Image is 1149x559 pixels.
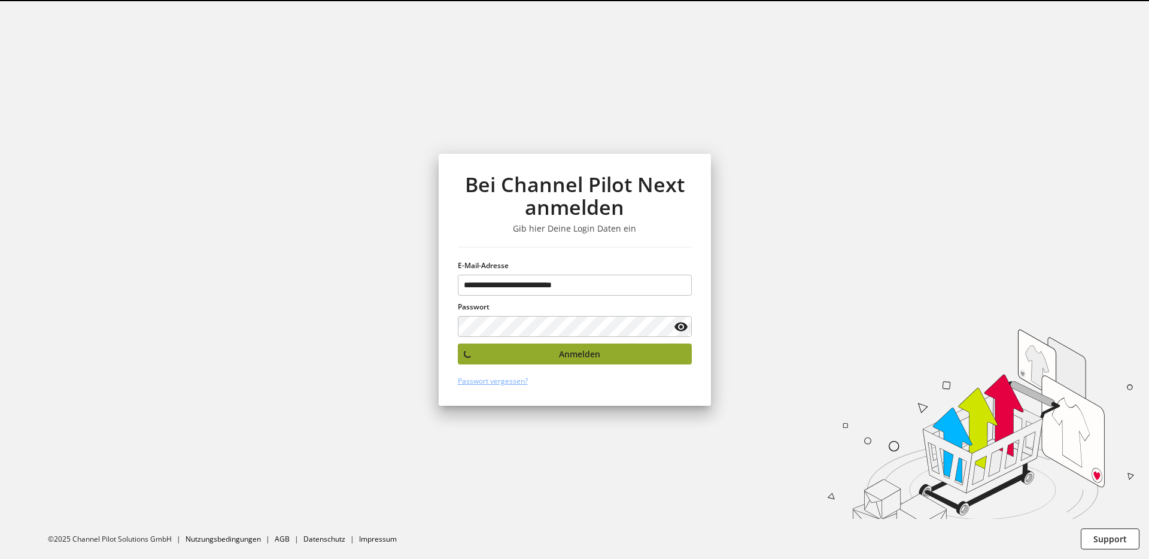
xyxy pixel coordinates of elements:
a: AGB [275,534,290,544]
span: Passwort [458,302,490,312]
a: Impressum [359,534,397,544]
h1: Bei Channel Pilot Next anmelden [458,173,692,219]
span: E-Mail-Adresse [458,260,509,271]
a: Datenschutz [303,534,345,544]
a: Passwort vergessen? [458,376,528,386]
li: ©2025 Channel Pilot Solutions GmbH [48,534,186,545]
h3: Gib hier Deine Login Daten ein [458,223,692,234]
button: Support [1081,528,1139,549]
a: Nutzungsbedingungen [186,534,261,544]
span: Support [1093,533,1127,545]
